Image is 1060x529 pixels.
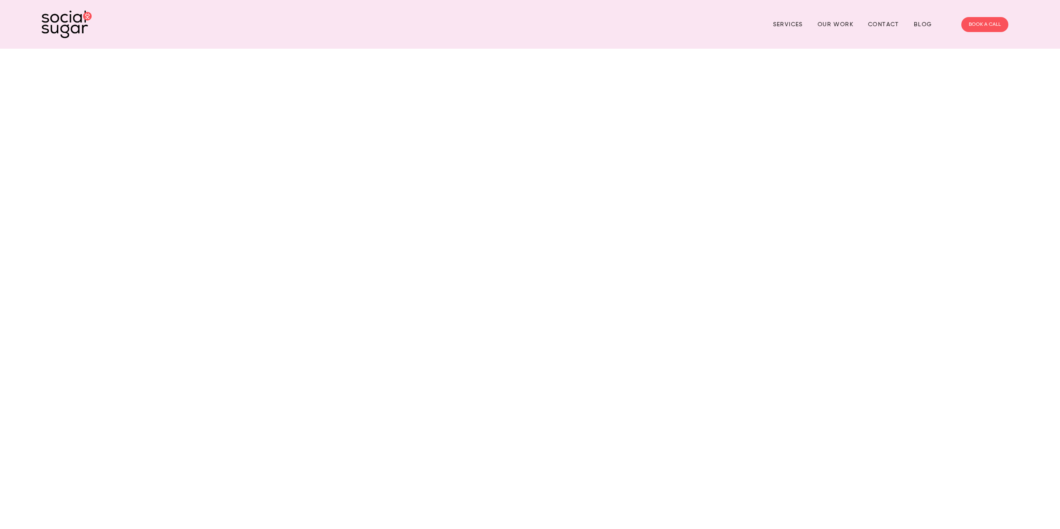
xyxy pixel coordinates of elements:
a: Blog [914,18,932,31]
a: Contact [868,18,899,31]
img: SocialSugar [42,10,92,38]
a: Our Work [818,18,853,31]
a: BOOK A CALL [961,17,1008,32]
a: Services [773,18,803,31]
